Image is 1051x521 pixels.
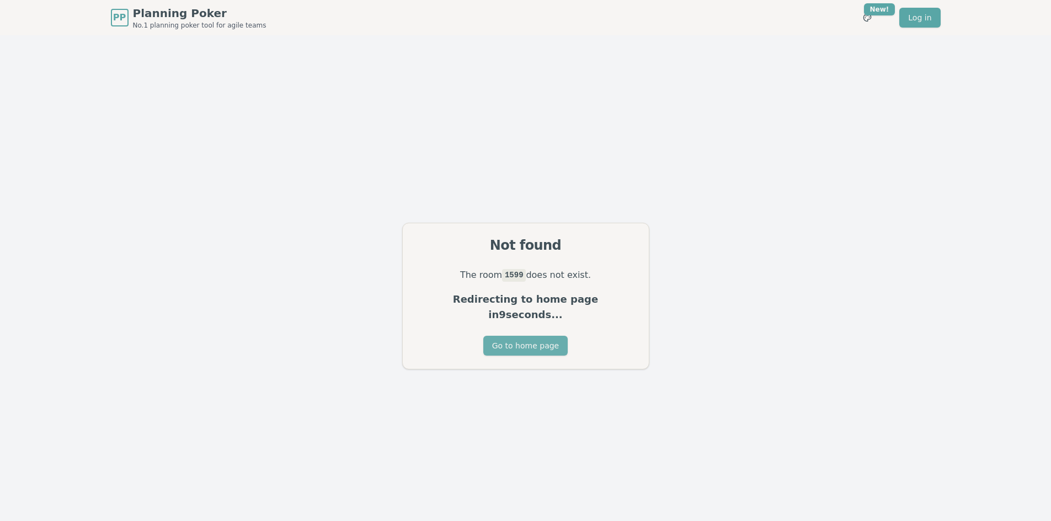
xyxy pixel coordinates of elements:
button: New! [857,8,877,28]
span: PP [113,11,126,24]
code: 1599 [502,269,526,281]
span: No.1 planning poker tool for agile teams [133,21,266,30]
p: The room does not exist. [416,267,636,283]
button: Go to home page [483,336,568,356]
p: Redirecting to home page in 9 seconds... [416,292,636,323]
div: Not found [416,237,636,254]
a: Log in [899,8,940,28]
a: PPPlanning PokerNo.1 planning poker tool for agile teams [111,6,266,30]
span: Planning Poker [133,6,266,21]
div: New! [864,3,895,15]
